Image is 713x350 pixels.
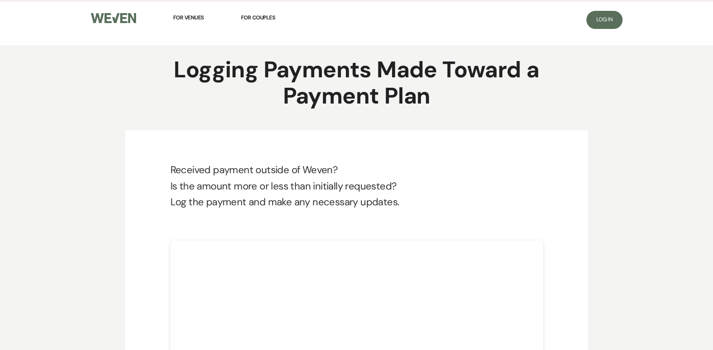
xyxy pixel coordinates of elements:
a: Log In [586,11,622,29]
p: Received payment outside of Weven? Is the amount more or less than initially requested? Log the p... [170,162,543,210]
img: Weven Logo [91,13,136,24]
h1: Logging Payments Made Toward a Payment Plan [146,57,567,109]
span: For Venues [173,14,204,21]
a: For Couples [241,8,275,28]
span: For Couples [241,14,275,21]
span: Log In [596,16,612,23]
a: For Venues [173,8,204,28]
